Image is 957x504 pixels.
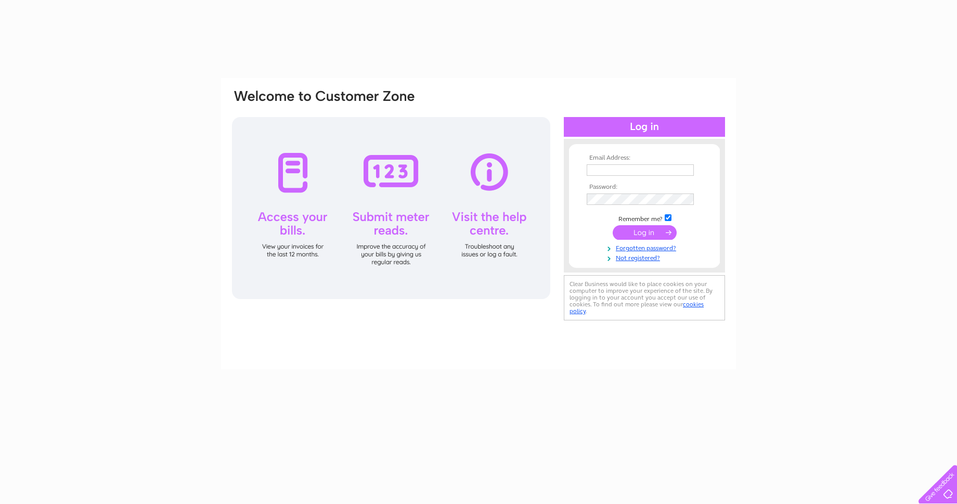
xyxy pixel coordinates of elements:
th: Email Address: [584,154,705,162]
a: Not registered? [587,252,705,262]
input: Submit [613,225,677,240]
div: Clear Business would like to place cookies on your computer to improve your experience of the sit... [564,275,725,320]
th: Password: [584,184,705,191]
a: Forgotten password? [587,242,705,252]
a: cookies policy [570,301,704,315]
td: Remember me? [584,213,705,223]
